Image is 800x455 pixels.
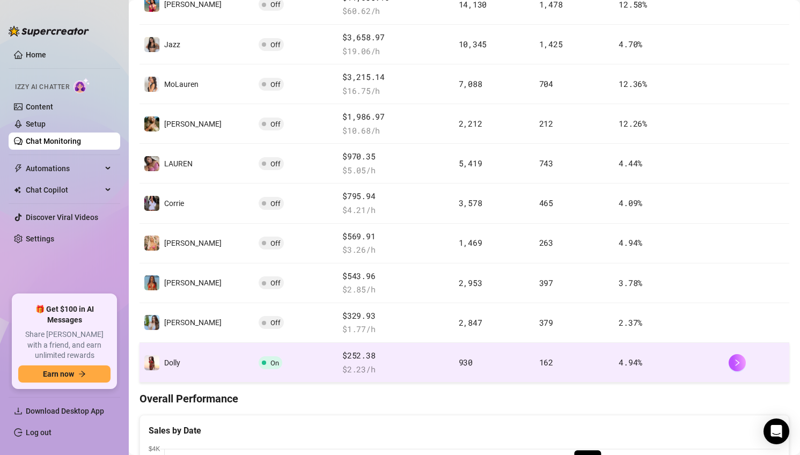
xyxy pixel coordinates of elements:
[270,1,281,9] span: Off
[539,39,563,49] span: 1,425
[26,50,46,59] a: Home
[459,277,482,288] span: 2,953
[459,357,473,368] span: 930
[459,237,482,248] span: 1,469
[342,45,450,58] span: $ 19.06 /h
[619,158,642,168] span: 4.44 %
[144,236,159,251] img: Anthia
[342,111,450,123] span: $1,986.97
[342,349,450,362] span: $252.38
[164,278,222,287] span: [PERSON_NAME]
[459,317,482,328] span: 2,847
[164,318,222,327] span: [PERSON_NAME]
[459,158,482,168] span: 5,419
[459,78,482,89] span: 7,088
[149,424,780,437] div: Sales by Date
[342,310,450,322] span: $329.93
[619,237,642,248] span: 4.94 %
[144,77,159,92] img: MoLauren
[619,39,642,49] span: 4.70 %
[26,234,54,243] a: Settings
[270,239,281,247] span: Off
[164,80,199,89] span: MoLauren
[619,197,642,208] span: 4.09 %
[14,407,23,415] span: download
[9,26,89,36] img: logo-BBDzfeDw.svg
[619,357,642,368] span: 4.94 %
[26,181,102,199] span: Chat Copilot
[26,120,46,128] a: Setup
[14,186,21,194] img: Chat Copilot
[459,118,482,129] span: 2,212
[144,37,159,52] img: Jazz
[26,102,53,111] a: Content
[342,150,450,163] span: $970.35
[539,317,553,328] span: 379
[342,204,450,217] span: $ 4.21 /h
[342,124,450,137] span: $ 10.68 /h
[164,120,222,128] span: [PERSON_NAME]
[342,283,450,296] span: $ 2.85 /h
[144,156,159,171] img: ️‍LAUREN
[539,357,553,368] span: 162
[619,78,647,89] span: 12.36 %
[26,137,81,145] a: Chat Monitoring
[270,319,281,327] span: Off
[619,277,642,288] span: 3.78 %
[270,120,281,128] span: Off
[342,164,450,177] span: $ 5.05 /h
[342,85,450,98] span: $ 16.75 /h
[164,159,193,168] span: ️‍LAUREN
[18,304,111,325] span: 🎁 Get $100 in AI Messages
[539,237,553,248] span: 263
[270,80,281,89] span: Off
[619,317,642,328] span: 2.37 %
[270,41,281,49] span: Off
[539,277,553,288] span: 397
[539,158,553,168] span: 743
[459,197,482,208] span: 3,578
[26,213,98,222] a: Discover Viral Videos
[342,244,450,256] span: $ 3.26 /h
[144,196,159,211] img: Corrie
[26,160,102,177] span: Automations
[164,199,184,208] span: Corrie
[539,197,553,208] span: 465
[26,428,52,437] a: Log out
[164,40,180,49] span: Jazz
[619,118,647,129] span: 12.26 %
[342,363,450,376] span: $ 2.23 /h
[270,359,279,367] span: On
[14,164,23,173] span: thunderbolt
[144,116,159,131] img: ANGI
[270,160,281,168] span: Off
[15,82,69,92] span: Izzy AI Chatter
[140,391,789,406] h4: Overall Performance
[539,118,553,129] span: 212
[539,78,553,89] span: 704
[144,355,159,370] img: Dolly
[144,275,159,290] img: Rebecca
[18,365,111,383] button: Earn nowarrow-right
[459,39,487,49] span: 10,345
[342,323,450,336] span: $ 1.77 /h
[78,370,86,378] span: arrow-right
[164,358,180,367] span: Dolly
[764,419,789,444] div: Open Intercom Messenger
[144,315,159,330] img: Gracie
[270,279,281,287] span: Off
[18,329,111,361] span: Share [PERSON_NAME] with a friend, and earn unlimited rewards
[164,239,222,247] span: [PERSON_NAME]
[26,407,104,415] span: Download Desktop App
[342,71,450,84] span: $3,215.14
[342,31,450,44] span: $3,658.97
[733,359,741,366] span: right
[74,78,90,93] img: AI Chatter
[270,200,281,208] span: Off
[342,190,450,203] span: $795.94
[729,354,746,371] button: right
[342,5,450,18] span: $ 60.62 /h
[43,370,74,378] span: Earn now
[342,270,450,283] span: $543.96
[342,230,450,243] span: $569.91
